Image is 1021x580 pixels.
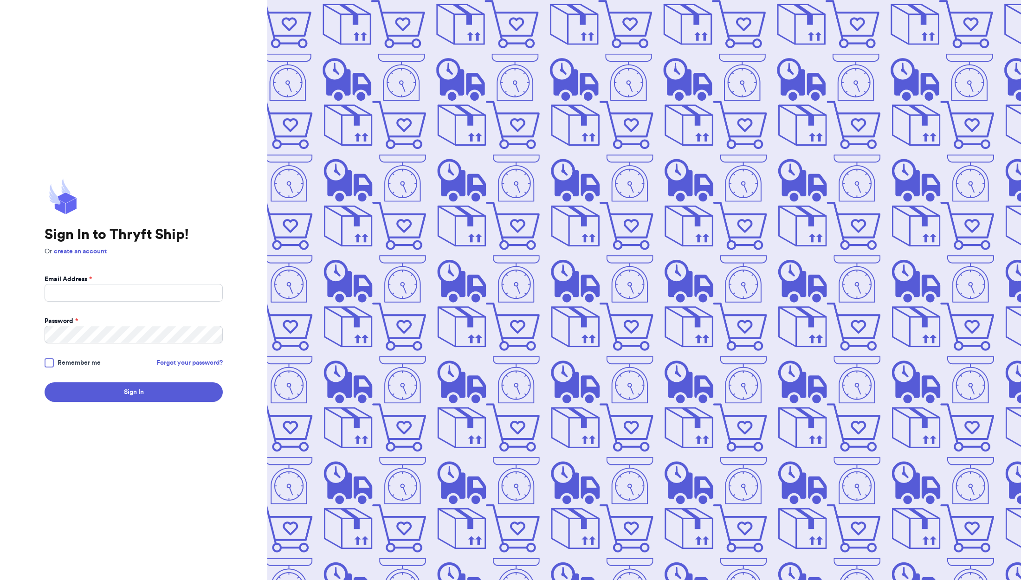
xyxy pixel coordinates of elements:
[45,382,223,402] button: Sign In
[45,226,223,243] h1: Sign In to Thryft Ship!
[45,275,92,284] label: Email Address
[54,248,107,255] a: create an account
[156,358,223,367] a: Forgot your password?
[45,247,223,256] p: Or
[45,316,78,326] label: Password
[58,358,101,367] span: Remember me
